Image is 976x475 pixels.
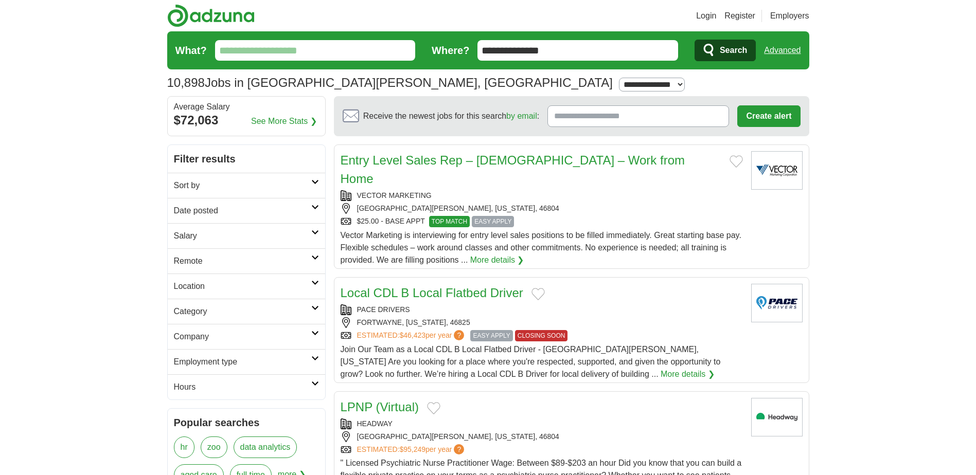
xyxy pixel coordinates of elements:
img: Vector Marketing logo [751,151,803,190]
span: Join Our Team as a Local CDL B Local Flatbed Driver - [GEOGRAPHIC_DATA][PERSON_NAME], [US_STATE] ... [341,345,721,378]
div: Average Salary [174,103,319,111]
a: zoo [201,436,227,458]
a: Sort by [168,173,325,198]
div: $72,063 [174,111,319,130]
a: Salary [168,223,325,248]
a: Login [696,10,716,22]
a: HEADWAY [357,419,393,428]
h2: Hours [174,381,311,393]
span: Vector Marketing is interviewing for entry level sales positions to be filled immediately. Great ... [341,231,741,264]
a: by email [506,112,537,120]
h2: Popular searches [174,415,319,430]
a: Company [168,324,325,349]
h2: Location [174,280,311,293]
a: Employers [770,10,809,22]
a: Hours [168,374,325,399]
img: Adzuna logo [167,4,255,27]
span: 10,898 [167,74,205,92]
a: More details ❯ [661,368,715,380]
span: CLOSING SOON [515,330,568,341]
h2: Employment type [174,356,311,368]
span: EASY APPLY [470,330,512,341]
img: Headway logo [751,398,803,436]
a: Category [168,299,325,324]
a: Register [724,10,755,22]
h2: Filter results [168,145,325,173]
div: [GEOGRAPHIC_DATA][PERSON_NAME], [US_STATE], 46804 [341,431,743,442]
span: $46,423 [399,331,425,339]
span: EASY APPLY [472,216,514,227]
button: Search [695,40,756,61]
a: Remote [168,248,325,273]
span: TOP MATCH [429,216,470,227]
div: FORTWAYNE, [US_STATE], 46825 [341,317,743,328]
h2: Remote [174,255,311,267]
span: Receive the newest jobs for this search : [363,110,539,122]
span: Search [720,40,747,61]
button: Add to favorite jobs [531,288,545,300]
button: Create alert [737,105,800,127]
img: Company logo [751,284,803,322]
a: ESTIMATED:$46,423per year? [357,330,467,341]
a: data analytics [234,436,297,458]
a: Employment type [168,349,325,374]
div: $25.00 - BASE APPT [341,216,743,227]
h2: Date posted [174,205,311,217]
a: ESTIMATED:$95,249per year? [357,444,467,455]
span: ? [454,444,464,454]
span: $95,249 [399,445,425,453]
button: Add to favorite jobs [730,155,743,168]
h2: Salary [174,230,311,242]
h2: Company [174,331,311,343]
a: VECTOR MARKETING [357,191,432,199]
a: hr [174,436,194,458]
label: Where? [432,43,469,58]
label: What? [175,43,207,58]
a: See More Stats ❯ [251,115,317,127]
a: Advanced [764,40,801,61]
h2: Sort by [174,179,311,192]
a: More details ❯ [470,254,524,266]
a: Entry Level Sales Rep – [DEMOGRAPHIC_DATA] – Work from Home [341,153,685,186]
a: LPNP (Virtual) [341,400,419,414]
a: Location [168,273,325,299]
button: Add to favorite jobs [427,402,440,414]
a: Date posted [168,198,325,223]
span: ? [454,330,464,340]
h2: Category [174,305,311,318]
h1: Jobs in [GEOGRAPHIC_DATA][PERSON_NAME], [GEOGRAPHIC_DATA] [167,76,613,89]
a: Local CDL B Local Flatbed Driver [341,286,523,300]
div: PACE DRIVERS [341,304,743,315]
div: [GEOGRAPHIC_DATA][PERSON_NAME], [US_STATE], 46804 [341,203,743,214]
